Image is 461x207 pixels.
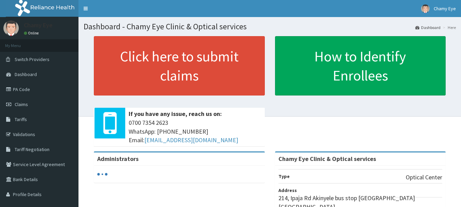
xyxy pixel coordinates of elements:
a: Click here to submit claims [94,36,265,95]
strong: Chamy Eye Clinic & Optical services [278,155,376,163]
a: Dashboard [415,25,441,30]
b: Administrators [97,155,139,163]
a: How to Identify Enrollees [275,36,446,95]
a: Online [24,31,40,35]
span: Chamy Eye [434,5,456,12]
span: Tariff Negotiation [15,146,49,152]
b: Address [278,187,297,193]
b: Type [278,173,290,179]
p: Chamy Eye [24,22,53,28]
span: Dashboard [15,71,37,77]
img: User Image [3,20,19,36]
p: Optical Center [406,173,442,182]
svg: audio-loading [97,169,107,179]
a: [EMAIL_ADDRESS][DOMAIN_NAME] [144,136,238,144]
span: 0700 7354 2623 WhatsApp: [PHONE_NUMBER] Email: [129,118,261,145]
img: User Image [421,4,430,13]
b: If you have any issue, reach us on: [129,110,222,118]
li: Here [441,25,456,30]
h1: Dashboard - Chamy Eye Clinic & Optical services [84,22,456,31]
span: Switch Providers [15,56,49,62]
span: Claims [15,101,28,107]
span: Tariffs [15,116,27,122]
